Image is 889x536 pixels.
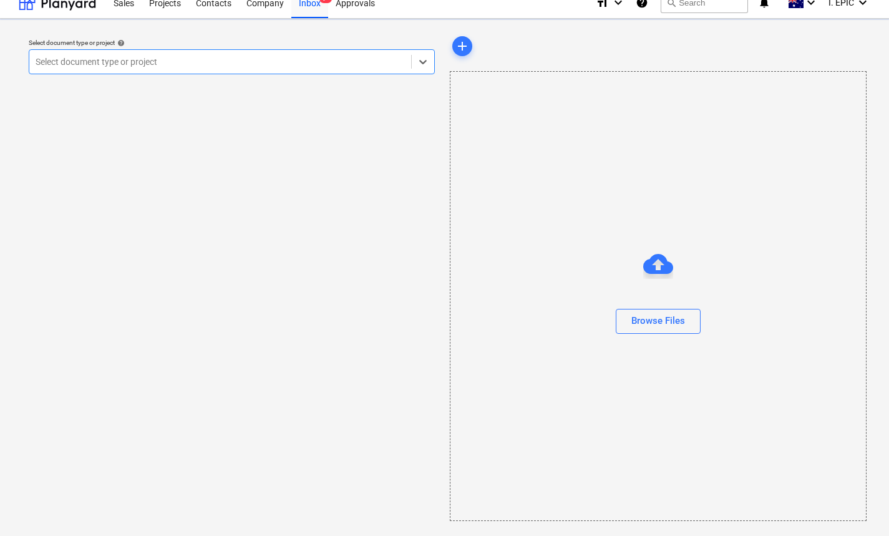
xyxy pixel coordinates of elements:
div: Browse Files [450,71,867,521]
div: Select document type or project [29,39,435,47]
button: Browse Files [616,309,701,334]
span: add [455,39,470,54]
span: help [115,39,125,47]
div: Browse Files [631,313,685,329]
